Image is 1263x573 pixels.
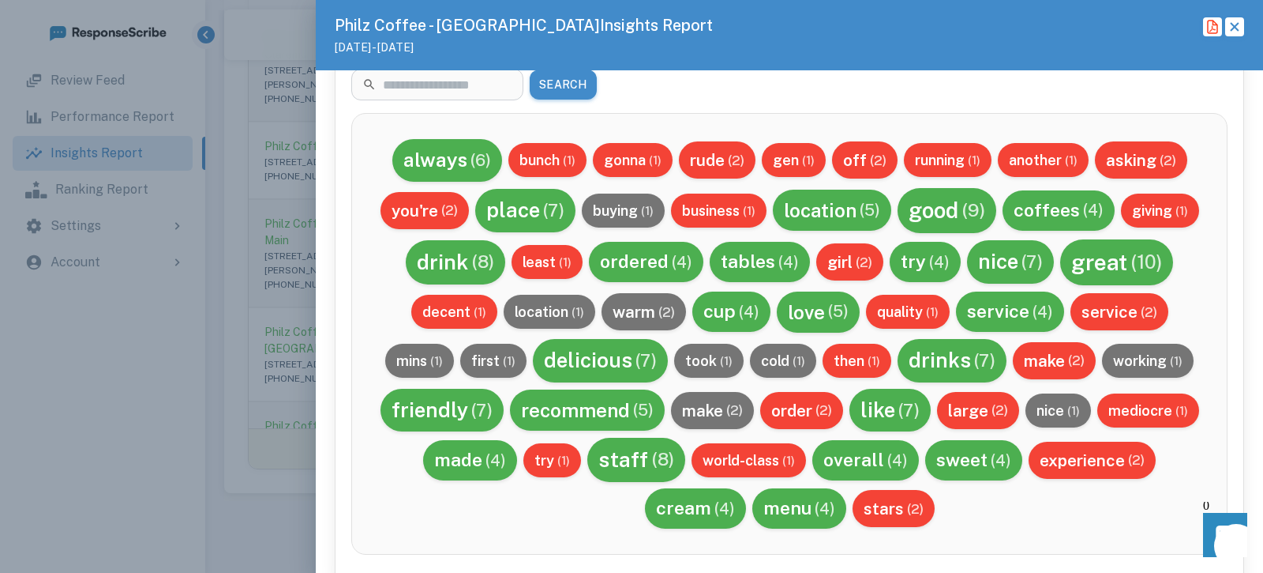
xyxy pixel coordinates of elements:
[486,195,540,226] span: place
[523,251,556,273] span: least
[929,251,950,274] span: ( 4 )
[978,247,1018,277] span: nice
[961,197,985,224] span: ( 9 )
[967,298,1029,326] span: service
[1132,200,1172,221] span: giving
[802,151,815,169] span: ( 1 )
[1130,248,1162,277] span: ( 10 )
[901,248,926,276] span: try
[728,150,744,171] span: ( 2 )
[690,148,725,172] span: rude
[521,396,630,424] span: recommend
[396,350,427,371] span: mins
[392,198,438,223] span: you're
[441,200,458,221] span: ( 2 )
[656,495,711,522] span: cream
[471,249,494,276] span: ( 8 )
[1021,249,1043,275] span: ( 7 )
[604,149,646,171] span: gonna
[1108,400,1172,421] span: mediocre
[1009,149,1062,171] span: another
[543,198,564,224] span: ( 7 )
[474,303,486,321] span: ( 1 )
[714,497,735,521] span: ( 4 )
[870,150,886,171] span: ( 2 )
[1175,202,1188,220] span: ( 1 )
[726,400,743,420] span: ( 2 )
[519,149,560,171] span: bunch
[503,352,515,370] span: ( 1 )
[1225,17,1244,36] button: Close
[682,200,740,221] span: business
[335,38,713,58] h6: [DATE] - [DATE]
[1170,352,1182,370] span: ( 1 )
[651,447,674,473] span: ( 8 )
[1083,198,1104,222] span: ( 4 )
[907,499,924,519] span: ( 2 )
[470,148,491,173] span: ( 6 )
[658,302,675,322] span: ( 2 )
[403,145,467,175] span: always
[1014,197,1080,224] span: coffees
[763,495,811,522] span: menu
[572,303,584,321] span: ( 1 )
[434,447,482,474] span: made
[721,248,775,276] span: tables
[471,398,493,424] span: ( 7 )
[720,352,733,370] span: ( 1 )
[1024,349,1065,373] span: make
[815,497,835,521] span: ( 4 )
[909,194,958,227] span: good
[743,202,755,220] span: ( 1 )
[1203,17,1222,36] button: Export To PDF
[598,444,648,476] span: staff
[515,301,568,322] span: location
[793,352,805,370] span: ( 1 )
[915,149,965,171] span: running
[1033,300,1053,324] span: ( 4 )
[936,447,988,474] span: sweet
[1036,400,1064,421] span: nice
[877,301,923,322] span: quality
[1160,150,1176,171] span: ( 2 )
[417,247,468,278] span: drink
[485,449,506,473] span: ( 4 )
[703,450,779,471] span: world-class
[948,398,988,423] span: large
[778,251,799,274] span: ( 4 )
[739,300,759,324] span: ( 4 )
[1175,401,1188,420] span: ( 1 )
[864,496,904,521] span: stars
[593,200,638,221] span: buying
[1188,502,1256,570] iframe: Front Chat
[430,352,443,370] span: ( 1 )
[685,350,717,371] span: took
[557,451,570,469] span: ( 1 )
[1071,246,1127,279] span: great
[771,398,812,423] span: order
[898,398,920,424] span: ( 7 )
[926,303,939,321] span: ( 1 )
[860,198,880,223] span: ( 5 )
[788,298,825,326] span: love
[1067,401,1080,420] span: ( 1 )
[773,149,799,171] span: gen
[828,300,849,324] span: ( 5 )
[1065,151,1077,169] span: ( 1 )
[991,449,1011,473] span: ( 4 )
[635,348,657,374] span: ( 7 )
[471,350,500,371] span: first
[682,398,723,423] span: make
[782,451,795,469] span: ( 1 )
[761,350,789,371] span: cold
[887,449,908,473] span: ( 4 )
[559,253,572,271] span: ( 1 )
[815,400,832,420] span: ( 2 )
[600,248,669,276] span: ordered
[843,148,867,172] span: off
[834,350,864,371] span: then
[641,202,654,220] span: ( 1 )
[860,395,895,426] span: like
[335,13,713,38] h6: Philz Coffee - [GEOGRAPHIC_DATA] Insights Report
[703,298,736,326] span: cup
